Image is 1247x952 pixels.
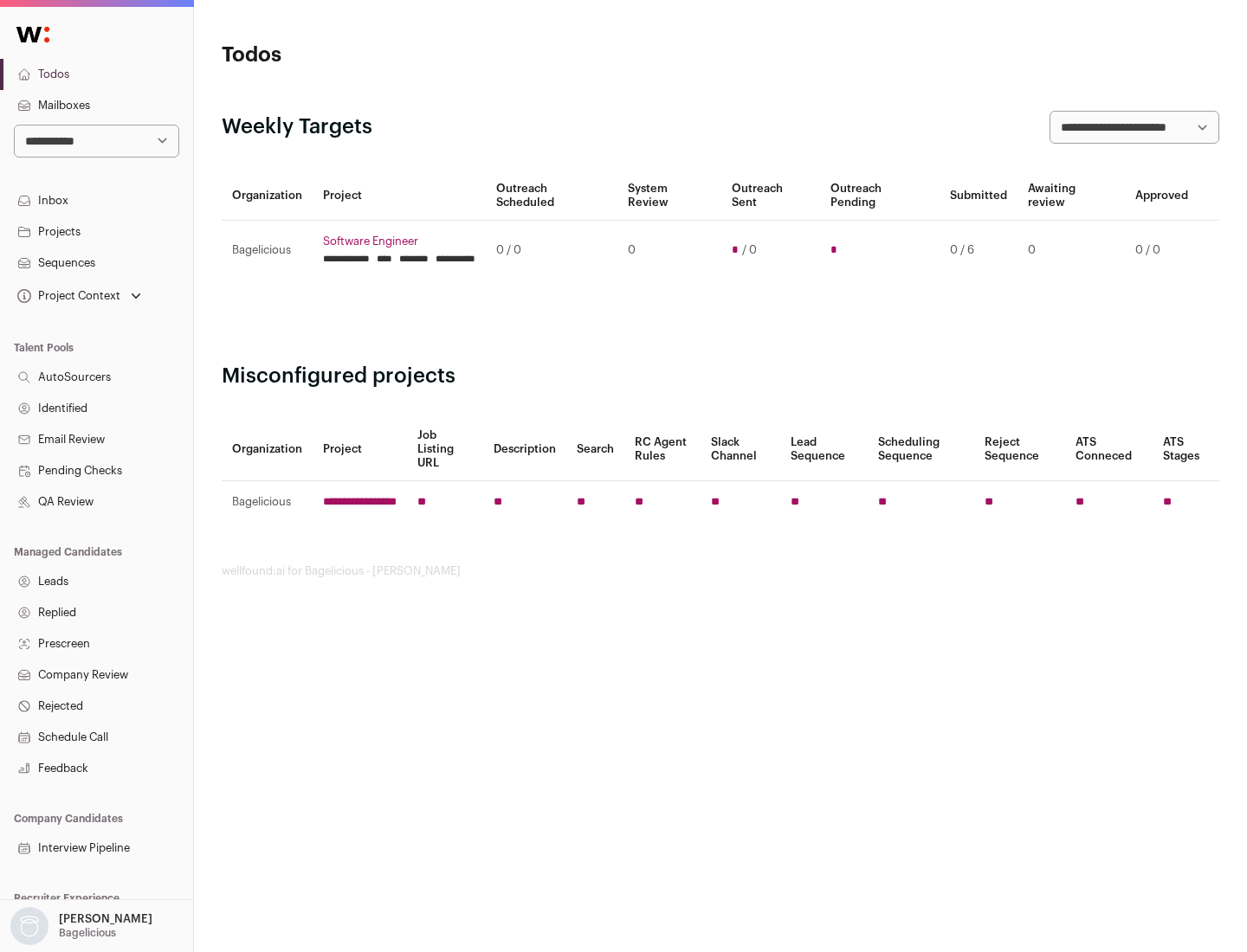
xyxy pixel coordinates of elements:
th: Outreach Sent [721,171,821,221]
th: Organization [222,418,313,481]
img: nopic.png [10,907,48,945]
h2: Misconfigured projects [222,363,1219,390]
th: ATS Stages [1153,418,1219,481]
th: Description [483,418,566,481]
h2: Weekly Targets [222,113,372,141]
p: Bagelicious [59,926,116,940]
th: RC Agent Rules [624,418,700,481]
th: Scheduling Sequence [868,418,974,481]
th: Approved [1125,171,1199,221]
button: Open dropdown [7,907,156,945]
th: Awaiting review [1018,171,1125,221]
th: Project [313,171,486,221]
td: Bagelicious [222,481,313,524]
th: Project [313,418,407,481]
th: Search [566,418,624,481]
th: Outreach Pending [820,171,939,221]
td: 0 / 0 [486,221,617,280]
h1: Todos [222,42,554,69]
span: / 0 [742,243,757,257]
div: Project Context [14,289,120,303]
img: Wellfound [7,17,59,52]
td: 0 [1018,221,1125,280]
th: System Review [617,171,720,221]
th: Reject Sequence [974,418,1066,481]
a: Software Engineer [323,235,475,248]
button: Open dropdown [14,284,145,308]
th: Submitted [940,171,1018,221]
footer: wellfound:ai for Bagelicious - [PERSON_NAME] [222,564,1219,578]
td: Bagelicious [222,221,313,280]
th: ATS Conneced [1065,418,1152,481]
p: [PERSON_NAME] [59,912,152,926]
th: Outreach Scheduled [486,171,617,221]
th: Job Listing URL [407,418,483,481]
td: 0 [617,221,720,280]
th: Lead Sequence [780,418,868,481]
th: Organization [222,171,313,221]
th: Slack Channel [701,418,780,481]
td: 0 / 0 [1125,221,1199,280]
td: 0 / 6 [940,221,1018,280]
